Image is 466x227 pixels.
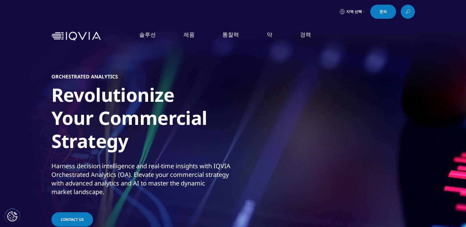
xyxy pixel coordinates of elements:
span: 문의 [379,10,387,14]
a: 문의 [370,5,396,19]
span: 지역 선택 [346,9,362,14]
a: 경력 [300,31,311,38]
a: 솔루션 [139,31,156,38]
a: CONTACT US [51,212,93,227]
a: 제품 [184,31,195,38]
button: 쿠키 설정 [5,209,20,224]
span: CONTACT US [61,217,84,222]
img: IQVIA 헬스케어 정보 기술 및 제약 임상 연구 회사 [51,32,101,41]
a: 통찰력 [222,31,239,38]
h5: ORCHESTRATED ANALYTICS [51,74,118,80]
h1: Revolutionize Your Commercial Strategy [51,83,207,156]
p: Harness decision intelligence and real-time insights with IQVIA Orchestrated Analytics (OA). Elev... [51,162,232,200]
a: 약 [267,31,272,38]
nav: 본래의 [103,22,415,51]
